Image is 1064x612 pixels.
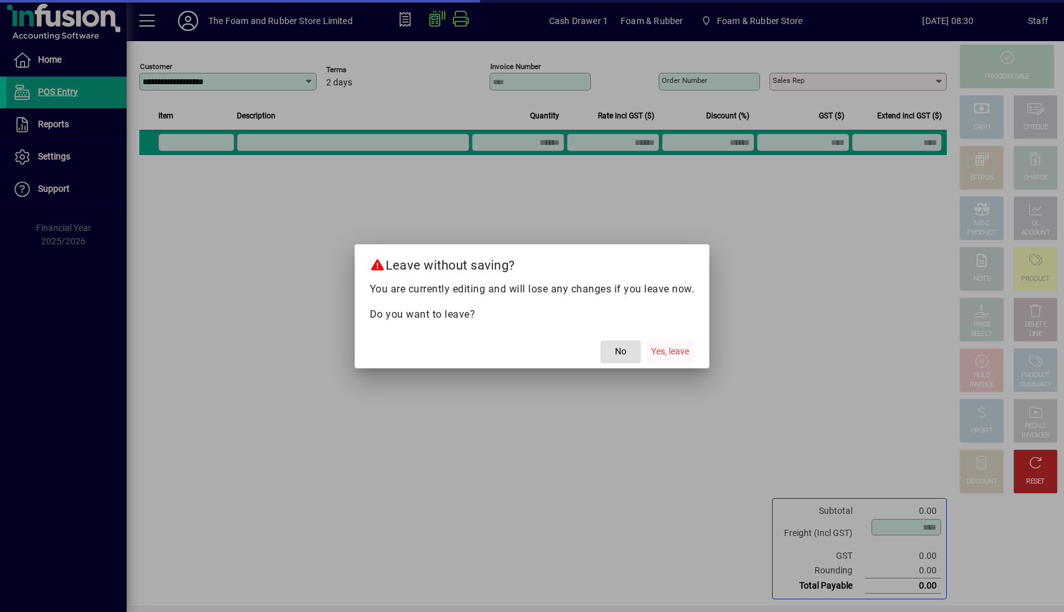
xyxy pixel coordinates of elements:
[651,345,689,358] span: Yes, leave
[600,340,641,363] button: No
[370,282,695,297] p: You are currently editing and will lose any changes if you leave now.
[615,345,626,358] span: No
[370,307,695,322] p: Do you want to leave?
[646,340,694,363] button: Yes, leave
[355,244,710,281] h2: Leave without saving?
